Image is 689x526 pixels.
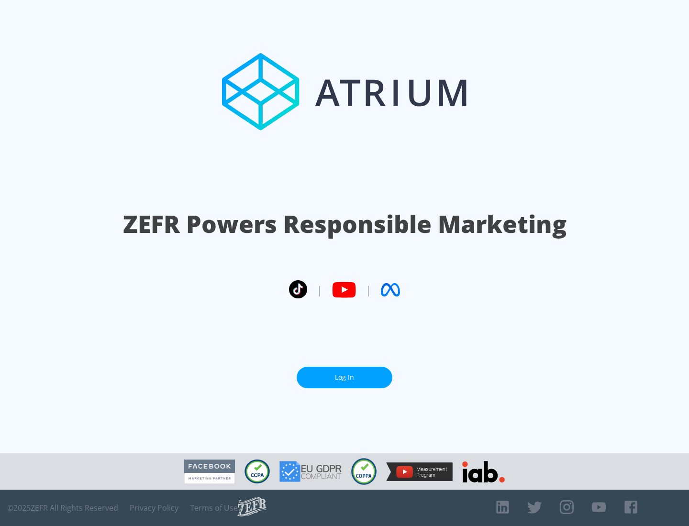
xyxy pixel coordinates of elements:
a: Privacy Policy [130,503,178,513]
span: © 2025 ZEFR All Rights Reserved [7,503,118,513]
img: Facebook Marketing Partner [184,460,235,484]
span: | [317,283,322,297]
a: Log In [297,367,392,388]
a: Terms of Use [190,503,238,513]
h1: ZEFR Powers Responsible Marketing [123,208,567,241]
img: CCPA Compliant [244,460,270,483]
img: YouTube Measurement Program [386,462,453,481]
img: GDPR Compliant [279,461,342,482]
img: COPPA Compliant [351,458,377,485]
span: | [366,283,371,297]
img: IAB [462,461,505,482]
